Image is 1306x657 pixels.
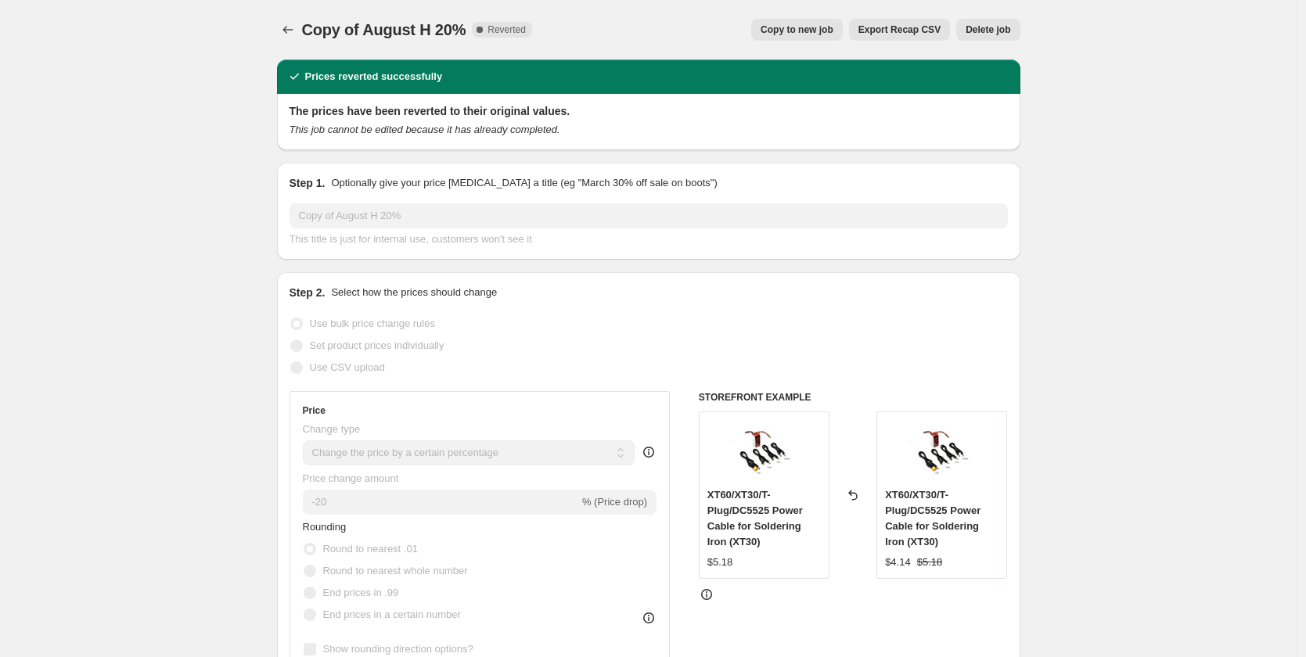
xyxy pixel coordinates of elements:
span: This title is just for internal use, customers won't see it [290,233,532,245]
h2: Prices reverted successfully [305,69,443,84]
span: Delete job [966,23,1010,36]
input: -15 [303,490,579,515]
span: End prices in .99 [323,587,399,598]
h3: Price [303,404,326,417]
span: Show rounding direction options? [323,643,473,655]
h2: Step 1. [290,175,326,191]
span: Rounding [303,521,347,533]
span: $4.14 [885,556,911,568]
h2: The prices have been reverted to their original values. [290,103,1008,119]
span: XT60/XT30/T-Plug/DC5525 Power Cable for Soldering Iron (XT30) [885,489,980,547]
button: Copy to new job [751,19,843,41]
p: Select how the prices should change [331,285,497,300]
span: XT60/XT30/T-Plug/DC5525 Power Cable for Soldering Iron (XT30) [707,489,803,547]
span: Price change amount [303,472,399,484]
span: Use bulk price change rules [310,318,435,329]
img: 2_946b0db8-e6b3-465e-9353-41f24b73c6f3_80x.jpg [732,420,795,483]
div: help [641,444,657,460]
span: % (Price drop) [582,496,647,508]
span: Reverted [488,23,526,36]
span: Copy to new job [761,23,833,36]
input: 30% off holiday sale [290,203,1008,228]
i: This job cannot be edited because it has already completed. [290,124,560,135]
span: Export Recap CSV [858,23,941,36]
span: Round to nearest whole number [323,565,468,576]
span: $5.18 [917,556,943,568]
span: Round to nearest .01 [323,543,418,555]
span: Copy of August H 20% [302,21,466,38]
span: Use CSV upload [310,361,385,373]
span: End prices in a certain number [323,609,461,620]
h2: Step 2. [290,285,326,300]
span: $5.18 [707,556,733,568]
button: Export Recap CSV [849,19,950,41]
p: Optionally give your price [MEDICAL_DATA] a title (eg "March 30% off sale on boots") [331,175,717,191]
img: 2_946b0db8-e6b3-465e-9353-41f24b73c6f3_80x.jpg [911,420,973,483]
button: Delete job [956,19,1020,41]
span: Change type [303,423,361,435]
span: Set product prices individually [310,339,444,351]
h6: STOREFRONT EXAMPLE [699,391,1008,404]
button: Price change jobs [277,19,299,41]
